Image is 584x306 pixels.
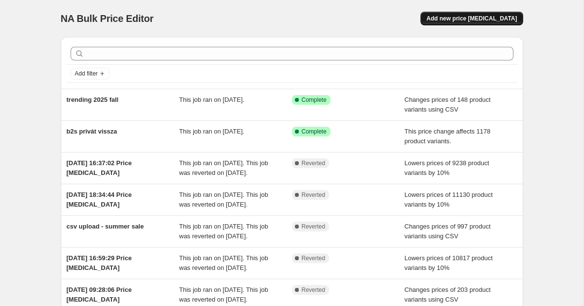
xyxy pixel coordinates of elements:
span: This job ran on [DATE]. This job was reverted on [DATE]. [179,159,268,176]
span: Reverted [302,254,326,262]
span: Reverted [302,191,326,199]
span: [DATE] 18:34:44 Price [MEDICAL_DATA] [67,191,132,208]
span: Reverted [302,159,326,167]
span: Lowers prices of 10817 product variants by 10% [404,254,493,271]
span: trending 2025 fall [67,96,119,103]
span: Add new price [MEDICAL_DATA] [426,15,517,22]
span: This job ran on [DATE]. [179,96,244,103]
span: Reverted [302,286,326,294]
span: Lowers prices of 11130 product variants by 10% [404,191,493,208]
span: This job ran on [DATE]. This job was reverted on [DATE]. [179,286,268,303]
span: Reverted [302,223,326,230]
button: Add new price [MEDICAL_DATA] [420,12,523,25]
button: Add filter [71,68,109,79]
span: NA Bulk Price Editor [61,13,154,24]
span: Changes prices of 148 product variants using CSV [404,96,491,113]
span: [DATE] 16:37:02 Price [MEDICAL_DATA] [67,159,132,176]
span: Lowers prices of 9238 product variants by 10% [404,159,489,176]
span: Complete [302,128,327,135]
span: [DATE] 09:28:06 Price [MEDICAL_DATA] [67,286,132,303]
span: Changes prices of 203 product variants using CSV [404,286,491,303]
span: Add filter [75,70,98,77]
span: This job ran on [DATE]. This job was reverted on [DATE]. [179,254,268,271]
span: b2s privát vissza [67,128,117,135]
span: This price change affects 1178 product variants. [404,128,491,145]
span: This job ran on [DATE]. This job was reverted on [DATE]. [179,191,268,208]
span: Complete [302,96,327,104]
span: This job ran on [DATE]. This job was reverted on [DATE]. [179,223,268,240]
span: Changes prices of 997 product variants using CSV [404,223,491,240]
span: This job ran on [DATE]. [179,128,244,135]
span: [DATE] 16:59:29 Price [MEDICAL_DATA] [67,254,132,271]
span: csv upload - summer sale [67,223,144,230]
